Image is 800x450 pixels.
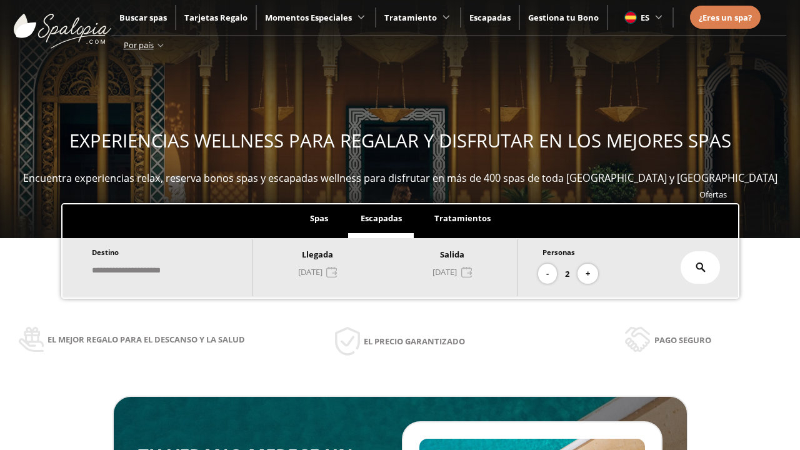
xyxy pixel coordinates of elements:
span: Personas [542,247,575,257]
button: + [577,264,598,284]
span: Por país [124,39,154,51]
a: Ofertas [699,189,727,200]
img: ImgLogoSpalopia.BvClDcEz.svg [14,1,111,49]
a: Gestiona tu Bono [528,12,599,23]
a: Escapadas [469,12,511,23]
a: Tarjetas Regalo [184,12,247,23]
a: ¿Eres un spa? [699,11,752,24]
span: El mejor regalo para el descanso y la salud [47,332,245,346]
span: 2 [565,267,569,281]
span: ¿Eres un spa? [699,12,752,23]
span: Destino [92,247,119,257]
span: Encuentra experiencias relax, reserva bonos spas y escapadas wellness para disfrutar en más de 40... [23,171,777,185]
a: Buscar spas [119,12,167,23]
span: Tratamientos [434,212,491,224]
span: Pago seguro [654,333,711,347]
span: Escapadas [361,212,402,224]
span: EXPERIENCIAS WELLNESS PARA REGALAR Y DISFRUTAR EN LOS MEJORES SPAS [69,128,731,153]
button: - [538,264,557,284]
span: El precio garantizado [364,334,465,348]
span: Spas [310,212,328,224]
